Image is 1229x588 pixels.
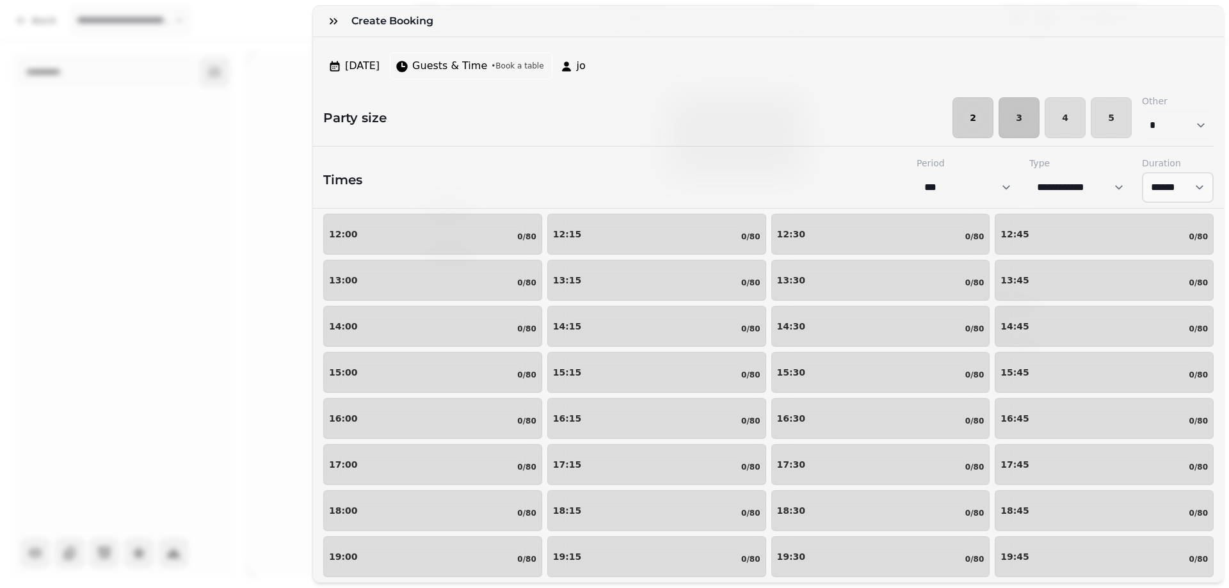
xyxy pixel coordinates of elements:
p: 0/80 [517,416,536,426]
p: 18:15 [553,506,582,515]
p: 13:00 [329,276,358,285]
p: 19:30 [777,552,806,561]
p: 0/80 [741,554,760,564]
p: 19:00 [329,552,358,561]
button: 15:300/80 [771,352,990,393]
p: 0/80 [1189,416,1208,426]
p: 16:30 [777,414,806,423]
p: 0/80 [1189,554,1208,564]
button: 12:300/80 [771,214,990,255]
p: 13:15 [553,276,582,285]
span: • Book a table [491,61,543,71]
button: 19:300/80 [771,536,990,577]
button: 17:000/80 [323,444,542,485]
p: 0/80 [741,278,760,288]
p: 0/80 [517,554,536,564]
h2: Times [323,171,362,189]
p: 0/80 [741,416,760,426]
p: 12:00 [329,230,358,239]
p: 0/80 [517,508,536,518]
p: 12:15 [553,230,582,239]
button: 15:450/80 [995,352,1214,393]
span: 2 [963,113,983,122]
button: 13:450/80 [995,260,1214,301]
p: 16:45 [1000,414,1029,423]
p: 14:15 [553,322,582,331]
p: 18:00 [329,506,358,515]
p: 0/80 [517,462,536,472]
button: 17:300/80 [771,444,990,485]
p: 0/80 [741,462,760,472]
button: 16:300/80 [771,398,990,439]
p: 0/80 [1189,232,1208,242]
button: 13:150/80 [547,260,766,301]
p: 12:45 [1000,230,1029,239]
button: 17:450/80 [995,444,1214,485]
p: 17:45 [1000,460,1029,469]
label: Period [917,157,1019,170]
p: 17:00 [329,460,358,469]
p: 19:15 [553,552,582,561]
p: 15:45 [1000,368,1029,377]
button: 17:150/80 [547,444,766,485]
button: 18:150/80 [547,490,766,531]
p: 0/80 [1189,278,1208,288]
button: 18:300/80 [771,490,990,531]
h3: Create Booking [351,13,438,29]
span: [DATE] [345,58,380,74]
p: 0/80 [965,554,984,564]
p: 0/80 [517,324,536,334]
button: 13:300/80 [771,260,990,301]
span: Guests & Time [412,58,487,74]
p: 0/80 [741,508,760,518]
button: 18:000/80 [323,490,542,531]
button: 15:000/80 [323,352,542,393]
button: 2 [952,97,993,138]
label: Duration [1142,157,1214,170]
p: 15:30 [777,368,806,377]
button: 14:000/80 [323,306,542,347]
p: 16:15 [553,414,582,423]
p: 13:30 [777,276,806,285]
label: Other [1142,95,1214,107]
span: 3 [1009,113,1029,122]
p: 17:30 [777,460,806,469]
p: 0/80 [1189,508,1208,518]
button: 5 [1091,97,1132,138]
button: 4 [1045,97,1086,138]
p: 18:30 [777,506,806,515]
p: 0/80 [965,278,984,288]
p: 0/80 [517,370,536,380]
button: 14:450/80 [995,306,1214,347]
h2: Party size [313,109,387,127]
button: 15:150/80 [547,352,766,393]
p: 0/80 [1189,370,1208,380]
button: 3 [999,97,1040,138]
span: jo [577,58,586,74]
p: 15:15 [553,368,582,377]
button: 18:450/80 [995,490,1214,531]
span: 5 [1102,113,1121,122]
p: 0/80 [965,462,984,472]
span: 4 [1056,113,1075,122]
p: 0/80 [965,370,984,380]
p: 0/80 [965,508,984,518]
label: Type [1029,157,1132,170]
p: 0/80 [741,370,760,380]
p: 17:15 [553,460,582,469]
button: 16:150/80 [547,398,766,439]
p: 0/80 [741,324,760,334]
p: 15:00 [329,368,358,377]
button: 13:000/80 [323,260,542,301]
p: 0/80 [741,232,760,242]
p: 0/80 [965,416,984,426]
p: 0/80 [1189,324,1208,334]
button: 16:450/80 [995,398,1214,439]
p: 0/80 [965,324,984,334]
p: 12:30 [777,230,806,239]
button: 12:000/80 [323,214,542,255]
p: 14:45 [1000,322,1029,331]
button: 19:000/80 [323,536,542,577]
button: 19:450/80 [995,536,1214,577]
p: 14:30 [777,322,806,331]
